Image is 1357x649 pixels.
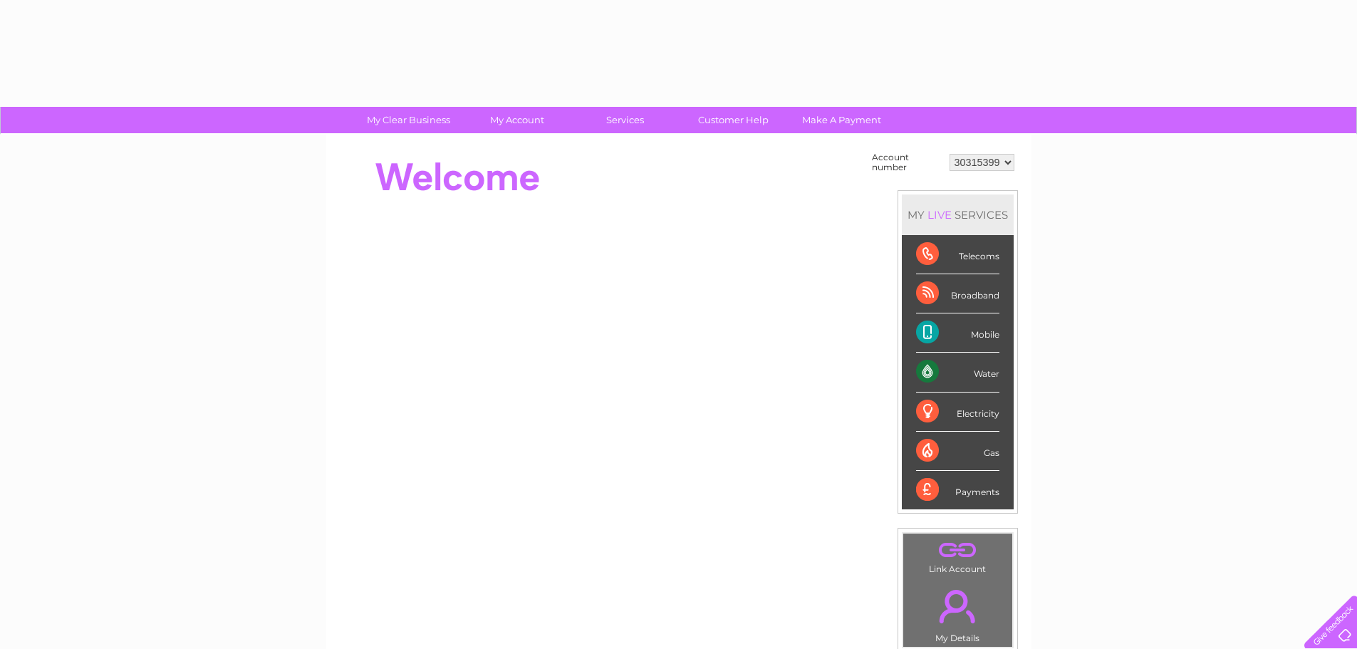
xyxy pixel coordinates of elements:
a: My Account [458,107,576,133]
td: My Details [903,578,1013,648]
a: . [907,537,1009,562]
a: Make A Payment [783,107,900,133]
a: Customer Help [675,107,792,133]
td: Link Account [903,533,1013,578]
div: Gas [916,432,999,471]
div: Payments [916,471,999,509]
div: Broadband [916,274,999,313]
div: LIVE [925,208,955,222]
a: My Clear Business [350,107,467,133]
td: Account number [868,149,946,176]
a: . [907,581,1009,631]
div: Water [916,353,999,392]
div: MY SERVICES [902,194,1014,235]
div: Telecoms [916,235,999,274]
a: Services [566,107,684,133]
div: Electricity [916,393,999,432]
div: Mobile [916,313,999,353]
